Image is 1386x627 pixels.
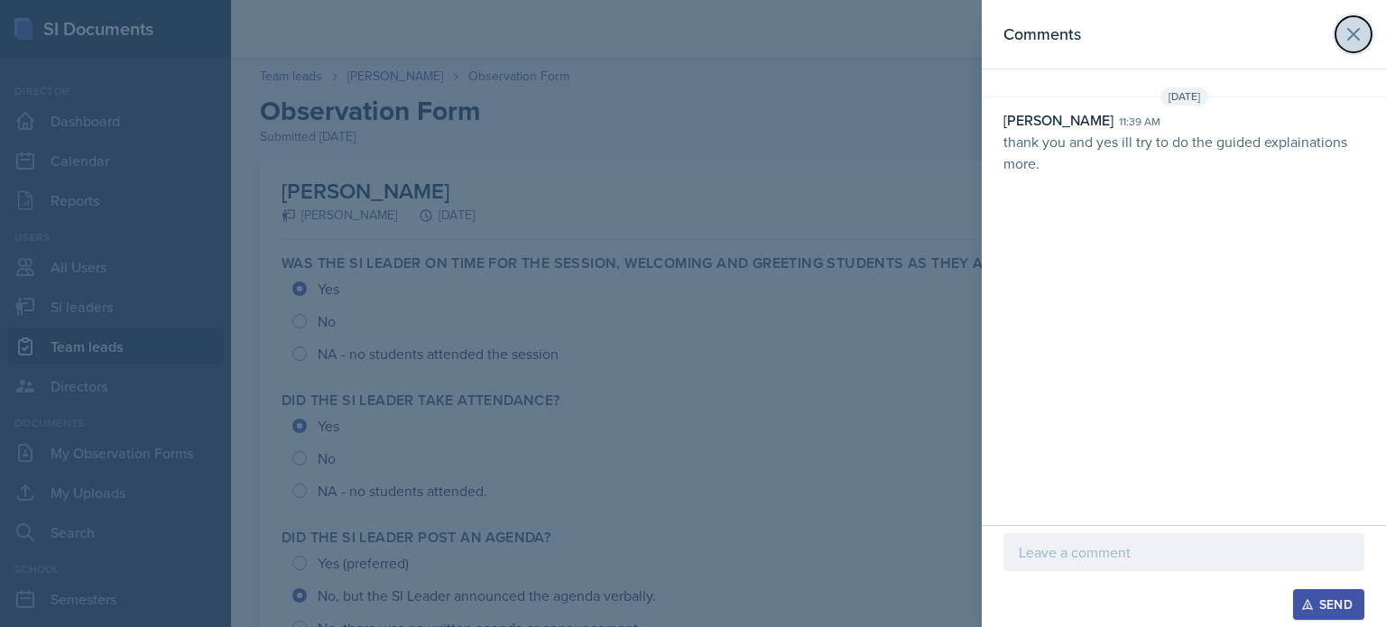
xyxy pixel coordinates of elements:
div: Send [1305,597,1353,612]
div: 11:39 am [1119,114,1160,130]
h2: Comments [1003,22,1081,47]
button: Send [1293,589,1364,620]
div: [PERSON_NAME] [1003,109,1113,131]
p: thank you and yes ill try to do the guided explainations more. [1003,131,1364,174]
span: [DATE] [1160,88,1208,106]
